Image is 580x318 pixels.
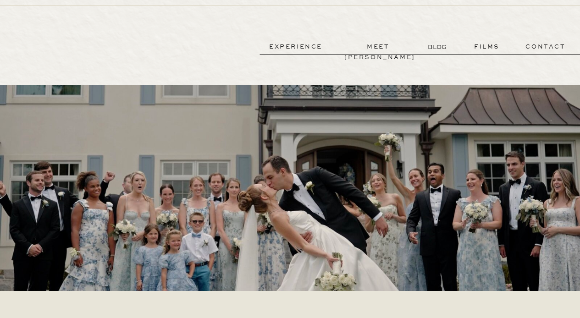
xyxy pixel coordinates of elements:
[464,42,509,52] a: films
[428,42,448,52] a: BLOG
[262,42,330,52] a: experience
[344,42,412,52] a: meet [PERSON_NAME]
[513,42,579,52] a: contact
